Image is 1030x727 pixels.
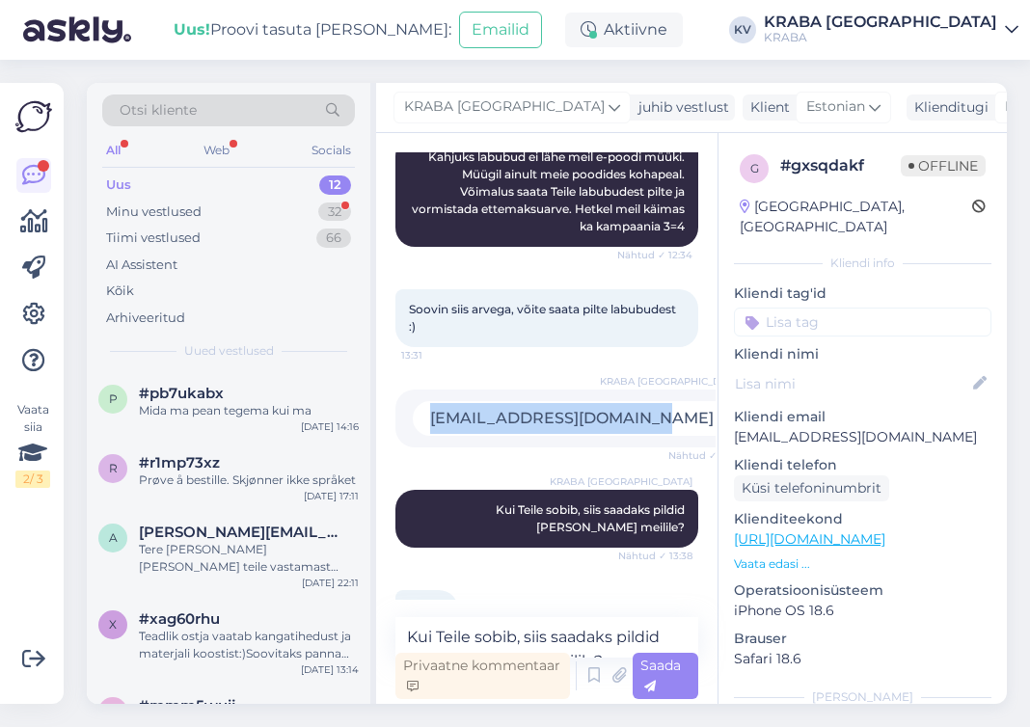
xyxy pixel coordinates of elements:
div: juhib vestlust [631,97,729,118]
span: #pb7ukabx [139,385,224,402]
div: [DATE] 17:11 [304,489,359,503]
span: KRABA [GEOGRAPHIC_DATA] [600,374,743,389]
div: 12 [319,175,351,195]
span: g [750,161,759,175]
input: Lisa nimi [735,373,969,394]
div: [DATE] 13:14 [301,662,359,677]
span: 13:31 [401,348,474,363]
span: a [109,530,118,545]
span: p [109,391,118,406]
button: Emailid [459,12,542,48]
div: Web [200,138,233,163]
span: r [109,461,118,475]
span: KRABA [GEOGRAPHIC_DATA] [550,474,692,489]
span: x [109,617,117,632]
p: Vaata edasi ... [734,555,991,573]
p: Kliendi telefon [734,455,991,475]
a: [URL][DOMAIN_NAME] [734,530,885,548]
div: [EMAIL_ADDRESS][DOMAIN_NAME] [413,401,731,436]
div: 32 [318,202,351,222]
div: AI Assistent [106,256,177,275]
div: Prøve å bestille. Skjønner ikke språket [139,471,359,489]
a: KRABA [GEOGRAPHIC_DATA]KRABA [764,14,1018,45]
span: KRABA [GEOGRAPHIC_DATA] [404,96,605,118]
span: #mmm5wuij [139,697,235,714]
div: All [102,138,124,163]
div: [DATE] 14:16 [301,419,359,434]
span: allan.matt19@gmail.com [139,524,339,541]
div: Uus [106,175,131,195]
span: Estonian [806,96,865,118]
div: 66 [316,229,351,248]
div: Küsi telefoninumbrit [734,475,889,501]
div: KRABA [GEOGRAPHIC_DATA] [764,14,997,30]
div: Vaata siia [15,401,50,488]
p: Klienditeekond [734,509,991,529]
div: Proovi tasuta [PERSON_NAME]: [174,18,451,41]
span: Saada [640,657,681,694]
p: Safari 18.6 [734,649,991,669]
span: Kui Teile sobib, siis saadaks pildid [PERSON_NAME] meilile? [496,502,688,534]
p: Kliendi nimi [734,344,991,364]
p: [EMAIL_ADDRESS][DOMAIN_NAME] [734,427,991,447]
div: Mida ma pean tegema kui ma [139,402,359,419]
div: Kõik [106,282,134,301]
div: Tiimi vestlused [106,229,201,248]
div: Teadlik ostja vaatab kangatihedust ja materjali koostist:)Soovitaks panna täpsemat infot kodulehe... [139,628,359,662]
span: Kahjuks labubud ei lähe meil e-poodi müüki. Müügil ainult meie poodides kohapeal. Võimalus saata ... [412,149,691,233]
div: KV [729,16,756,43]
div: [PERSON_NAME] [734,688,991,706]
p: Kliendi email [734,407,991,427]
div: [GEOGRAPHIC_DATA], [GEOGRAPHIC_DATA] [740,197,972,237]
div: Socials [308,138,355,163]
div: [DATE] 22:11 [302,576,359,590]
div: KRABA [764,30,997,45]
p: Brauser [734,629,991,649]
span: Nähtud ✓ 13:38 [618,549,692,563]
div: # gxsqdakf [780,154,901,177]
div: Kliendi info [734,255,991,272]
div: Minu vestlused [106,202,202,222]
span: #r1mp73xz [139,454,220,471]
img: Askly Logo [15,98,52,135]
span: Uued vestlused [184,342,274,360]
div: Tere [PERSON_NAME] [PERSON_NAME] teile vastamast [GEOGRAPHIC_DATA] sepa turu noored müüjannad ma ... [139,541,359,576]
span: Soovin siis arvega, võite saata pilte labubudest :) [409,302,679,334]
span: Offline [901,155,986,176]
span: Nähtud ✓ 12:34 [617,248,692,262]
div: Aktiivne [565,13,683,47]
div: Klienditugi [907,97,989,118]
b: Uus! [174,20,210,39]
span: Nähtud ✓ 13:36 [668,448,743,463]
p: Operatsioonisüsteem [734,580,991,601]
div: Privaatne kommentaar [395,653,570,699]
input: Lisa tag [734,308,991,337]
p: Kliendi tag'id [734,283,991,304]
div: Arhiveeritud [106,309,185,328]
p: iPhone OS 18.6 [734,601,991,621]
div: Klient [743,97,790,118]
div: 2 / 3 [15,471,50,488]
span: #xag60rhu [139,610,220,628]
span: Otsi kliente [120,100,197,121]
